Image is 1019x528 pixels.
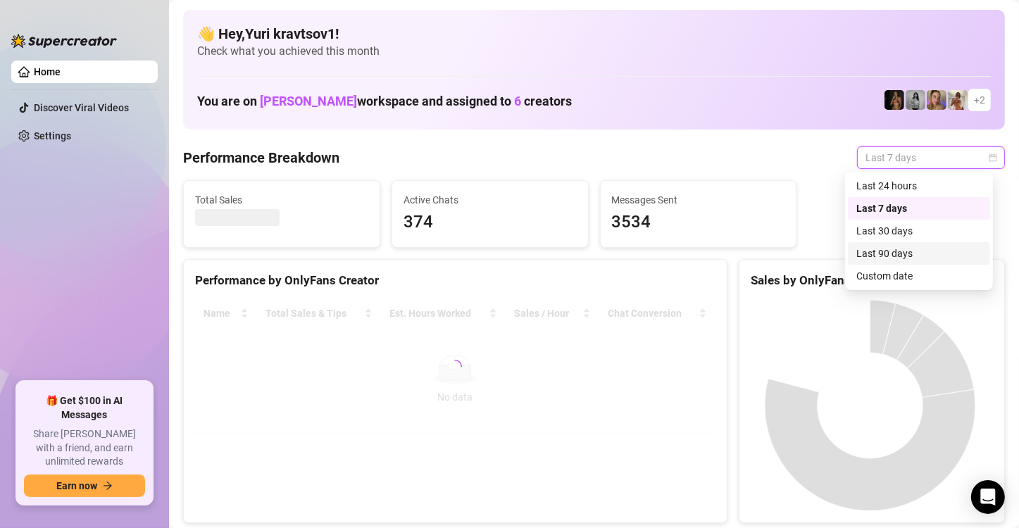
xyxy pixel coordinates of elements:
span: 🎁 Get $100 in AI Messages [24,394,145,422]
span: Check what you achieved this month [197,44,991,59]
img: logo-BBDzfeDw.svg [11,34,117,48]
div: Custom date [848,265,990,287]
span: 3534 [612,209,785,236]
span: Earn now [56,480,97,491]
h4: 👋 Hey, Yuri kravtsov1 ! [197,24,991,44]
div: Last 30 days [856,223,982,239]
span: Messages Sent [612,192,785,208]
h4: Performance Breakdown [183,148,339,168]
div: Last 90 days [856,246,982,261]
img: Cherry [927,90,946,110]
span: 6 [514,94,521,108]
img: A [906,90,925,110]
span: + 2 [974,92,985,108]
span: Last 7 days [865,147,996,168]
div: Performance by OnlyFans Creator [195,271,715,290]
div: Last 30 days [848,220,990,242]
div: Sales by OnlyFans Creator [751,271,993,290]
span: Active Chats [404,192,577,208]
span: [PERSON_NAME] [260,94,357,108]
div: Last 7 days [848,197,990,220]
span: loading [448,360,462,374]
div: Custom date [856,268,982,284]
a: Home [34,66,61,77]
img: D [884,90,904,110]
a: Settings [34,130,71,142]
span: Total Sales [195,192,368,208]
span: 374 [404,209,577,236]
div: Last 24 hours [856,178,982,194]
h1: You are on workspace and assigned to creators [197,94,572,109]
span: arrow-right [103,481,113,491]
img: Green [948,90,968,110]
a: Discover Viral Videos [34,102,129,113]
button: Earn nowarrow-right [24,474,145,497]
span: calendar [989,153,997,162]
div: Last 7 days [856,201,982,216]
div: Last 90 days [848,242,990,265]
span: Share [PERSON_NAME] with a friend, and earn unlimited rewards [24,427,145,469]
div: Open Intercom Messenger [971,480,1005,514]
div: Last 24 hours [848,175,990,197]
